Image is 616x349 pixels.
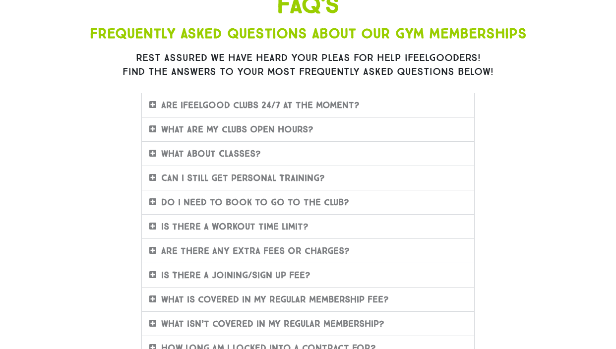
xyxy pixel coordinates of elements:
h1: Frequently Asked Questions About Our Gym Memberships [30,27,586,41]
a: Is there a workout time limit? [161,221,308,232]
div: Are ifeelgood clubs 24/7 at the moment? [142,93,474,117]
a: Is There A Joining/Sign Up Fee? [161,270,310,281]
div: Can I still get Personal Training? [142,166,474,190]
div: Are there any extra fees or charges? [142,239,474,263]
div: Is There A Joining/Sign Up Fee? [142,263,474,287]
div: What are my clubs Open Hours? [142,117,474,141]
h1: Rest assured we have heard your pleas for help ifeelgooders! Find the answers to your most freque... [30,51,586,78]
a: What is covered in my regular membership fee? [161,294,389,305]
div: What about Classes? [142,142,474,166]
a: What about Classes? [161,148,261,159]
a: What are my clubs Open Hours? [161,124,313,135]
a: Are there any extra fees or charges? [161,245,350,256]
a: What isn’t covered in my regular membership? [161,318,384,329]
div: Do I need to book to go to the club? [142,190,474,214]
div: Is there a workout time limit? [142,215,474,238]
a: Do I need to book to go to the club? [161,197,349,208]
a: Can I still get Personal Training? [161,173,325,183]
div: What is covered in my regular membership fee? [142,288,474,311]
div: What isn’t covered in my regular membership? [142,312,474,336]
a: Are ifeelgood clubs 24/7 at the moment? [161,100,360,111]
